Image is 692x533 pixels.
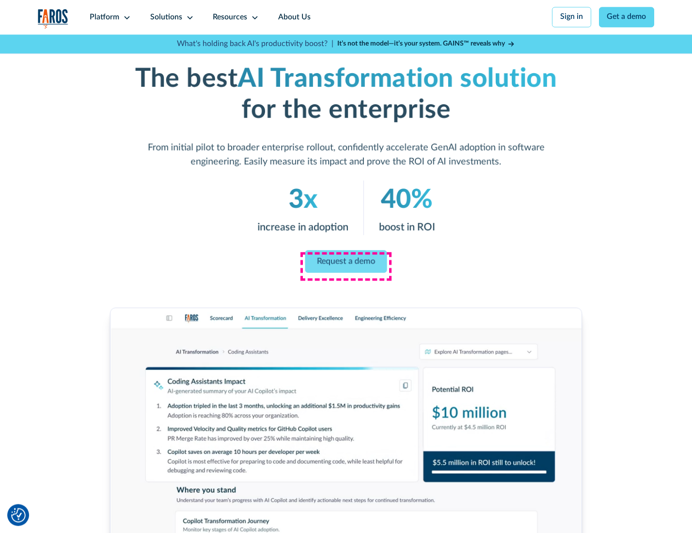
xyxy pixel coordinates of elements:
[337,40,505,47] strong: It’s not the model—it’s your system. GAINS™ reveals why
[599,7,655,27] a: Get a demo
[241,97,450,123] strong: for the enterprise
[177,38,333,50] p: What's holding back AI's productivity boost? |
[213,12,247,23] div: Resources
[257,219,348,235] p: increase in adoption
[288,187,317,213] em: 3x
[378,219,435,235] p: boost in ROI
[90,12,119,23] div: Platform
[552,7,591,27] a: Sign in
[121,141,570,169] p: From initial pilot to broader enterprise rollout, confidently accelerate GenAI adoption in softwa...
[337,39,516,49] a: It’s not the model—it’s your system. GAINS™ reveals why
[381,187,433,213] em: 40%
[238,65,557,92] em: AI Transformation solution
[38,9,69,29] img: Logo of the analytics and reporting company Faros.
[11,508,26,522] img: Revisit consent button
[305,250,387,273] a: Request a demo
[150,12,182,23] div: Solutions
[135,65,238,92] strong: The best
[11,508,26,522] button: Cookie Settings
[38,9,69,29] a: home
